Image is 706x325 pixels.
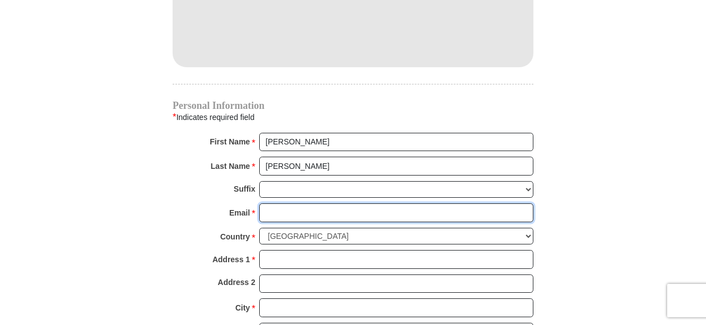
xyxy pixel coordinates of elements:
h4: Personal Information [173,101,533,110]
strong: Address 2 [218,274,255,290]
strong: First Name [210,134,250,149]
strong: Address 1 [213,252,250,267]
strong: Email [229,205,250,221]
strong: Country [220,229,250,244]
strong: Last Name [211,158,250,174]
strong: City [235,300,250,316]
strong: Suffix [234,181,255,197]
div: Indicates required field [173,110,533,124]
